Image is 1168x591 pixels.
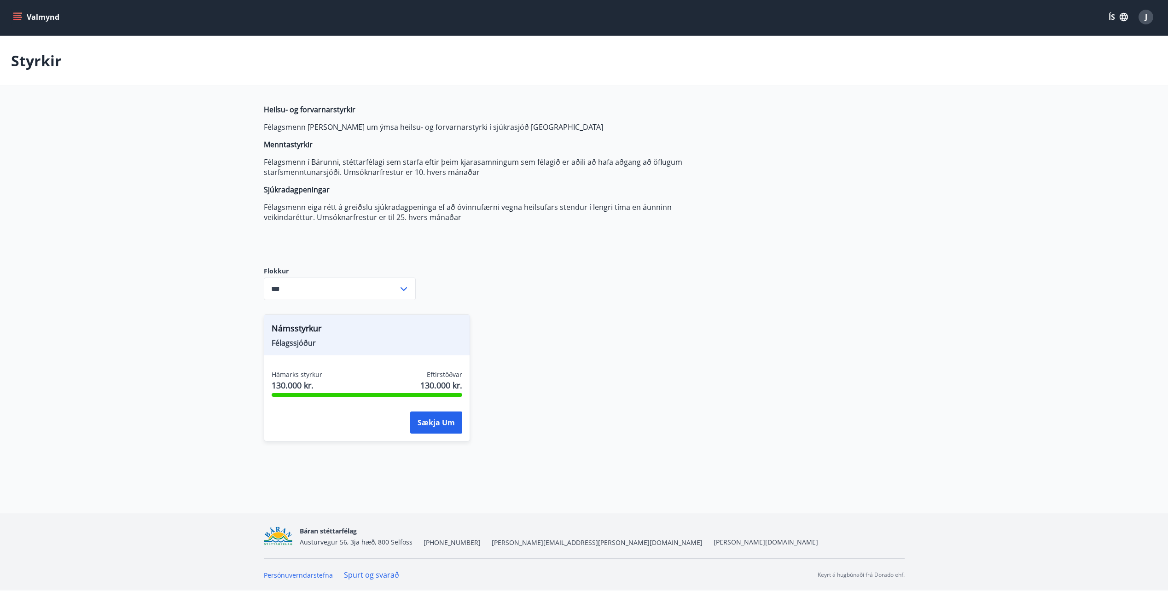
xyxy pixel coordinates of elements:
strong: Heilsu- og forvarnarstyrkir [264,104,355,115]
span: Austurvegur 56, 3ja hæð, 800 Selfoss [300,538,413,546]
strong: Menntastyrkir [264,139,313,150]
img: Bz2lGXKH3FXEIQKvoQ8VL0Fr0uCiWgfgA3I6fSs8.png [264,527,293,546]
span: 130.000 kr. [420,379,462,391]
a: Persónuverndarstefna [264,571,333,579]
span: [PERSON_NAME][EMAIL_ADDRESS][PERSON_NAME][DOMAIN_NAME] [492,538,703,547]
button: Sækja um [410,411,462,434]
p: Styrkir [11,51,62,71]
a: Spurt og svarað [344,570,399,580]
button: menu [11,9,63,25]
p: Keyrt á hugbúnaði frá Dorado ehf. [818,571,905,579]
button: ÍS [1104,9,1133,25]
span: 130.000 kr. [272,379,322,391]
span: Hámarks styrkur [272,370,322,379]
label: Flokkur [264,267,416,276]
span: J [1145,12,1147,22]
span: Námsstyrkur [272,322,462,338]
a: [PERSON_NAME][DOMAIN_NAME] [714,538,818,546]
p: Félagsmenn eiga rétt á greiðslu sjúkradagpeninga ef að óvinnufærni vegna heilsufars stendur í len... [264,202,698,222]
p: Félagsmenn í Bárunni, stéttarfélagi sem starfa eftir þeim kjarasamningum sem félagið er aðili að ... [264,157,698,177]
span: Eftirstöðvar [427,370,462,379]
strong: Sjúkradagpeningar [264,185,330,195]
span: Báran stéttarfélag [300,527,357,535]
span: Félagssjóður [272,338,462,348]
p: Félagsmenn [PERSON_NAME] um ýmsa heilsu- og forvarnarstyrki í sjúkrasjóð [GEOGRAPHIC_DATA] [264,122,698,132]
span: [PHONE_NUMBER] [424,538,481,547]
button: J [1135,6,1157,28]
